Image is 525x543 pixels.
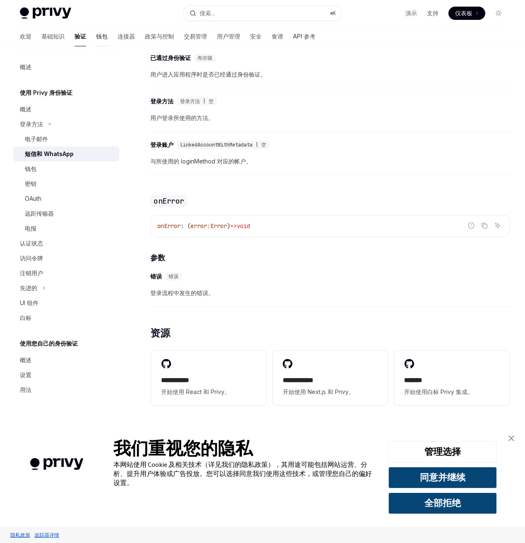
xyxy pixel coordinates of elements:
[20,33,31,40] font: 欢迎
[13,236,119,251] a: 认证状态
[420,471,465,483] font: 同意并继续
[405,9,417,17] a: 演示
[492,7,505,20] button: 切换暗模式
[330,10,332,16] font: ⌘
[466,220,477,231] button: 报告错误代码
[13,147,119,161] a: 短信和 WhatsApp
[96,33,108,40] font: 钱包
[13,117,119,132] button: 切换登录方法部分
[25,165,36,172] font: 钱包
[20,255,43,262] font: 访问令牌
[150,253,165,262] font: 参数
[25,135,48,142] font: 电子邮件
[161,388,230,395] font: 开始使用 React 和 Privy。
[427,9,438,17] a: 支持
[13,368,119,382] a: 设置
[13,353,119,368] a: 概述
[448,7,485,20] a: 仪表板
[200,10,215,17] font: 搜索...
[180,142,266,148] font: LinkedAccountWithMetadata | 空
[237,222,250,230] span: void
[34,532,59,538] font: 追踪器详情
[20,106,31,113] font: 概述
[150,54,191,62] font: 已通过身份验证
[13,296,119,310] a: UI 组件
[150,71,266,78] font: 用户进入应用程序时是否已经通过身份验证。
[293,26,315,46] a: API 参考
[20,240,43,247] font: 认证状态
[13,161,119,176] a: 钱包
[157,222,181,230] span: onError
[41,26,65,46] a: 基础知识
[184,6,341,21] button: 打开搜索
[427,10,438,17] font: 支持
[20,284,37,291] font: 先进的
[405,10,417,17] font: 演示
[184,26,207,46] a: 交易管理
[404,388,473,395] font: 开始使用白标 Privy 集成。
[180,98,214,105] font: 登录方法 | 空
[250,33,262,40] font: 安全
[20,63,31,70] font: 概述
[12,446,101,482] img: 公司徽标
[424,497,461,509] font: 全部拒绝
[96,26,108,46] a: 钱包
[113,460,372,487] font: 本网站使用 Cookie 及相关技术（详见我们的隐私政策），其用途可能包括网站运营、分析、提升用户体验或广告投放。您可以选择同意我们使用这些技术，或管理您自己的偏好设置。
[13,102,119,117] a: 概述
[13,60,119,74] a: 概述
[20,340,78,347] font: 使用您自己的身份验证
[13,176,119,191] a: 密钥
[150,195,188,207] code: onError
[227,222,230,230] span: )
[217,26,240,46] a: 用户管理
[10,532,30,538] font: 隐私政策
[20,314,31,321] font: 白标
[13,132,119,147] a: 电子邮件
[25,195,41,202] font: OAuth
[388,467,497,488] button: 同意并继续
[492,220,503,231] button: 询问人工智能
[150,289,214,296] font: 登录流程中发生的错误。
[20,120,43,127] font: 登录方法
[150,327,170,339] font: 资源
[25,225,36,232] font: 电报
[250,26,262,46] a: 安全
[181,222,190,230] span: : (
[503,430,520,447] a: 关闭横幅
[272,33,283,40] font: 食谱
[20,7,71,19] img: 灯光标志
[113,437,253,459] font: 我们重视您的隐私
[25,210,54,217] font: 远距传输器
[479,220,490,231] button: 复制代码块中的内容
[455,10,472,17] font: 仪表板
[293,33,315,40] font: API 参考
[388,493,497,514] button: 全部拒绝
[25,180,36,187] font: 密钥
[13,310,119,325] a: 白标
[283,388,354,395] font: 开始使用 Next.js 和 Privy。
[20,299,39,306] font: UI 组件
[217,33,240,40] font: 用户管理
[13,191,119,206] a: OAuth
[207,222,210,230] span: :
[184,33,207,40] font: 交易管理
[20,269,43,276] font: 注销用户
[32,528,61,542] a: 追踪器详情
[25,150,74,157] font: 短信和 WhatsApp
[190,222,207,230] span: error
[118,26,135,46] a: 连接器
[145,33,174,40] font: 政策与控制
[150,114,214,121] font: 用户登录所使用的方法。
[41,33,65,40] font: 基础知识
[20,386,31,393] font: 用法
[150,141,173,149] font: 登录账户
[13,382,119,397] a: 用法
[197,55,212,61] font: 布尔值
[13,251,119,266] a: 访问令牌
[169,273,178,280] font: 错误
[8,528,32,542] a: 隐私政策
[20,371,31,378] font: 设置
[75,33,86,40] font: 验证
[424,446,461,457] font: 管理选择
[20,26,31,46] a: 欢迎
